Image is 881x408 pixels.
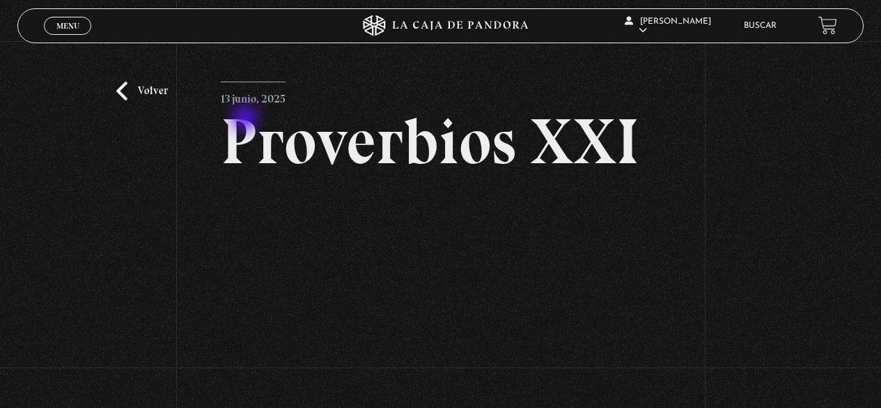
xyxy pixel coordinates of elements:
[56,22,79,30] span: Menu
[625,17,711,35] span: [PERSON_NAME]
[744,22,777,30] a: Buscar
[52,33,84,43] span: Cerrar
[116,82,168,100] a: Volver
[221,109,660,174] h2: Proverbios XXI
[221,82,286,109] p: 13 junio, 2025
[818,16,837,35] a: View your shopping cart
